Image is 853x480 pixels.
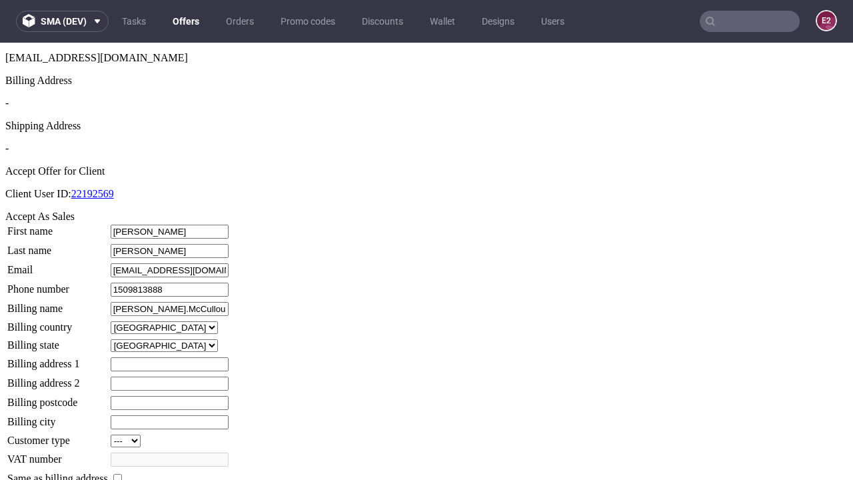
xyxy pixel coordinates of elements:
span: - [5,100,9,111]
a: Orders [218,11,262,32]
p: Client User ID: [5,145,848,157]
a: Designs [474,11,522,32]
td: Billing city [7,372,109,387]
td: VAT number [7,409,109,425]
button: sma (dev) [16,11,109,32]
a: Users [533,11,572,32]
a: Promo codes [273,11,343,32]
a: Offers [165,11,207,32]
td: Phone number [7,239,109,255]
a: Wallet [422,11,463,32]
td: Billing country [7,278,109,292]
td: Billing postcode [7,353,109,368]
td: Email [7,220,109,235]
td: Billing address 2 [7,333,109,349]
div: Shipping Address [5,77,848,89]
div: Accept Offer for Client [5,123,848,135]
a: Discounts [354,11,411,32]
td: Customer type [7,391,109,405]
td: Last name [7,201,109,216]
a: 22192569 [71,145,114,157]
td: Billing state [7,296,109,310]
td: Same as billing address [7,429,109,443]
a: Tasks [114,11,154,32]
figcaption: e2 [817,11,836,30]
div: Billing Address [5,32,848,44]
span: [EMAIL_ADDRESS][DOMAIN_NAME] [5,9,188,21]
td: Billing name [7,259,109,274]
span: sma (dev) [41,17,87,26]
div: Accept As Sales [5,168,848,180]
span: - [5,55,9,66]
td: First name [7,181,109,197]
td: Billing address 1 [7,314,109,329]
